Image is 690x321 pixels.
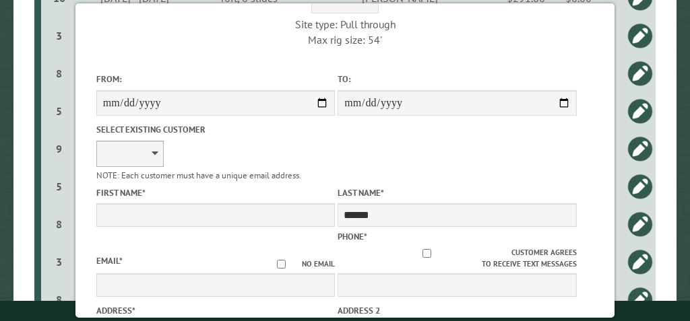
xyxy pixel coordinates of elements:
div: 3 [46,255,71,269]
div: 8 [46,293,71,306]
label: Phone [338,231,367,242]
label: Customer agrees to receive text messages [338,247,577,270]
input: No email [261,260,302,269]
div: Site type: Pull through [226,17,465,32]
label: Address [96,304,336,317]
label: Address 2 [338,304,577,317]
div: 9 [46,142,71,155]
label: Last Name [338,186,577,199]
label: First Name [96,186,336,199]
small: NOTE: Each customer must have a unique email address. [96,170,301,181]
div: 5 [46,104,71,118]
div: 5 [46,180,71,193]
label: From: [96,73,336,85]
label: No email [261,258,335,270]
input: Customer agrees to receive text messages [342,249,511,258]
div: 3 [46,29,71,42]
div: 8 [46,67,71,80]
div: 8 [46,217,71,231]
label: Select existing customer [96,123,336,136]
label: To: [338,73,577,85]
div: Max rig size: 54' [226,32,465,47]
label: Email [96,255,123,266]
